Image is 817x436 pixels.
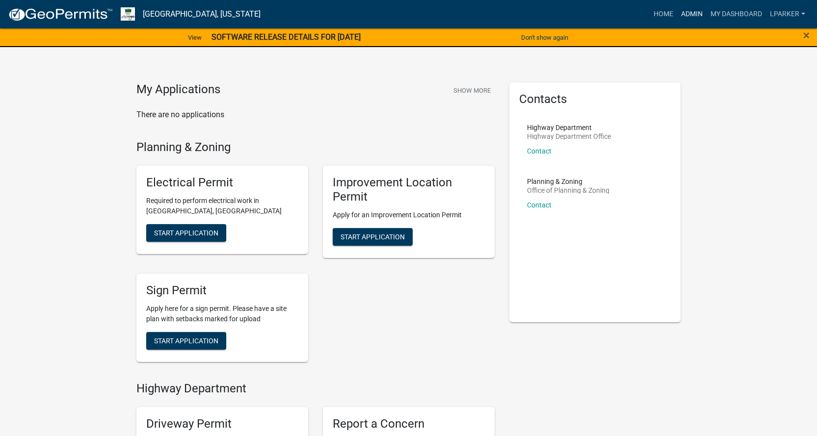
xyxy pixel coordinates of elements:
[803,28,810,42] span: ×
[136,140,495,154] h4: Planning & Zoning
[527,201,552,209] a: Contact
[527,147,552,155] a: Contact
[519,92,671,106] h5: Contacts
[146,176,298,190] h5: Electrical Permit
[333,417,485,431] h5: Report a Concern
[136,82,220,97] h4: My Applications
[121,7,135,21] img: Morgan County, Indiana
[146,332,226,350] button: Start Application
[146,224,226,242] button: Start Application
[143,6,261,23] a: [GEOGRAPHIC_DATA], [US_STATE]
[333,176,485,204] h5: Improvement Location Permit
[341,232,405,240] span: Start Application
[146,283,298,298] h5: Sign Permit
[707,5,766,24] a: My Dashboard
[154,229,218,237] span: Start Application
[517,29,572,46] button: Don't show again
[449,82,495,99] button: Show More
[527,178,609,185] p: Planning & Zoning
[527,133,611,140] p: Highway Department Office
[136,109,495,121] p: There are no applications
[803,29,810,41] button: Close
[136,382,495,396] h4: Highway Department
[146,304,298,324] p: Apply here for a sign permit. Please have a site plan with setbacks marked for upload
[650,5,677,24] a: Home
[146,196,298,216] p: Required to perform electrical work in [GEOGRAPHIC_DATA], [GEOGRAPHIC_DATA]
[677,5,707,24] a: Admin
[527,124,611,131] p: Highway Department
[184,29,206,46] a: View
[333,228,413,246] button: Start Application
[154,336,218,344] span: Start Application
[766,5,809,24] a: lparker
[333,210,485,220] p: Apply for an Improvement Location Permit
[211,32,361,42] strong: SOFTWARE RELEASE DETAILS FOR [DATE]
[527,187,609,194] p: Office of Planning & Zoning
[146,417,298,431] h5: Driveway Permit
